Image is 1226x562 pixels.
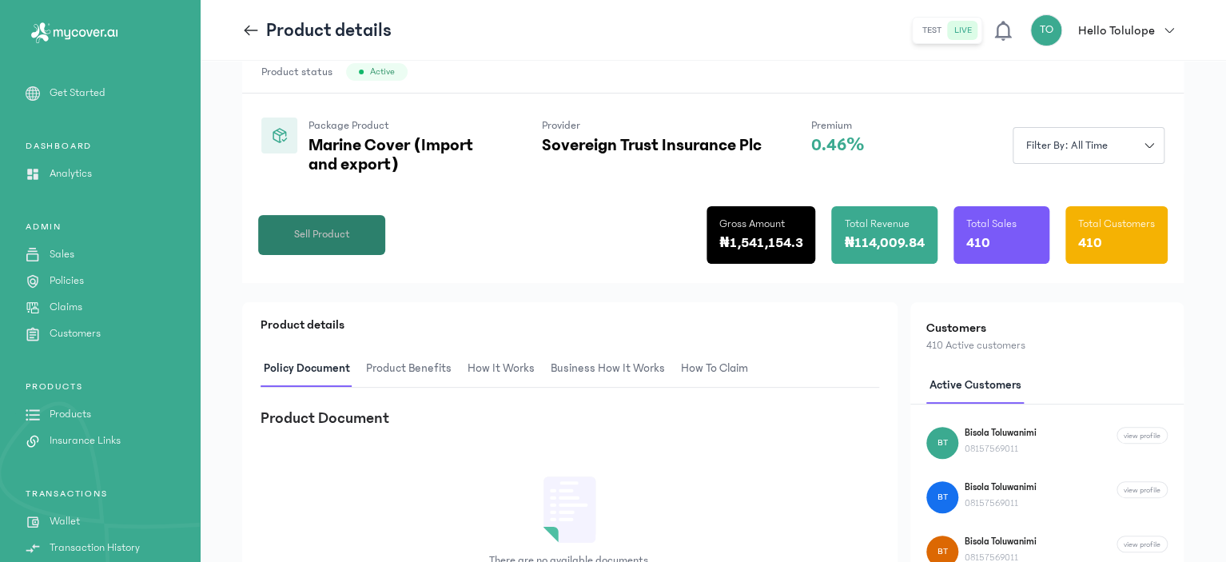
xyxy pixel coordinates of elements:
span: Product Benefits [363,350,455,388]
h2: Customers [926,318,1168,337]
div: BT [926,427,958,459]
div: TO [1030,14,1062,46]
p: Sovereign Trust Insurance Plc [542,136,762,155]
p: Policies [50,273,84,289]
p: Insurance Links [50,432,121,449]
button: Active customers [926,367,1034,405]
p: Total Revenue [844,216,925,232]
p: Bisola Toluwanimi [965,536,1037,548]
button: Filter by: all time [1013,127,1164,164]
span: Provider [542,119,580,132]
span: Premium [811,119,852,132]
p: Customers [50,325,101,342]
span: Sell Product [294,226,350,243]
p: Hello Tolulope [1078,21,1155,40]
span: Package Product [308,119,389,132]
p: Product details [261,315,879,334]
p: Total Customers [1078,216,1155,232]
p: ₦114,009.84 [844,232,925,254]
p: 0.46% [811,136,864,155]
p: Wallet [50,513,80,530]
p: Sales [50,246,74,263]
button: How to claim [678,350,761,388]
p: Transaction History [50,540,140,556]
button: Business How It Works [547,350,678,388]
p: Bisola Toluwanimi [965,481,1037,494]
p: Claims [50,299,82,316]
button: Sell Product [258,215,385,255]
p: Products [50,406,91,423]
span: How to claim [678,350,751,388]
span: Product status [261,64,332,80]
p: Get Started [50,85,105,102]
span: How It Works [464,350,538,388]
button: test [916,21,948,40]
a: view profile [1117,427,1168,444]
div: BT [926,481,958,513]
button: live [948,21,978,40]
h3: Product Document [261,407,389,429]
p: 08157569011 [965,497,1037,510]
p: Total Sales [966,216,1037,232]
p: Marine Cover (Import and export) [308,136,492,174]
button: Product Benefits [363,350,464,388]
p: 410 Active customers [926,337,1168,354]
span: Active customers [926,367,1025,405]
p: Analytics [50,165,92,182]
button: Policy Document [261,350,363,388]
p: Gross Amount [719,216,803,232]
p: 410 [1078,232,1102,254]
button: How It Works [464,350,547,388]
span: Active [370,66,395,78]
p: 08157569011 [965,443,1037,456]
p: ₦1,541,154.3 [719,232,803,254]
a: view profile [1117,536,1168,552]
span: Filter by: all time [1017,138,1117,154]
a: view profile [1117,481,1168,498]
p: 410 [966,232,990,254]
p: Product details [266,18,392,43]
span: Business How It Works [547,350,668,388]
span: Policy Document [261,350,353,388]
button: TOHello Tolulope [1030,14,1184,46]
p: Bisola Toluwanimi [965,427,1037,440]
